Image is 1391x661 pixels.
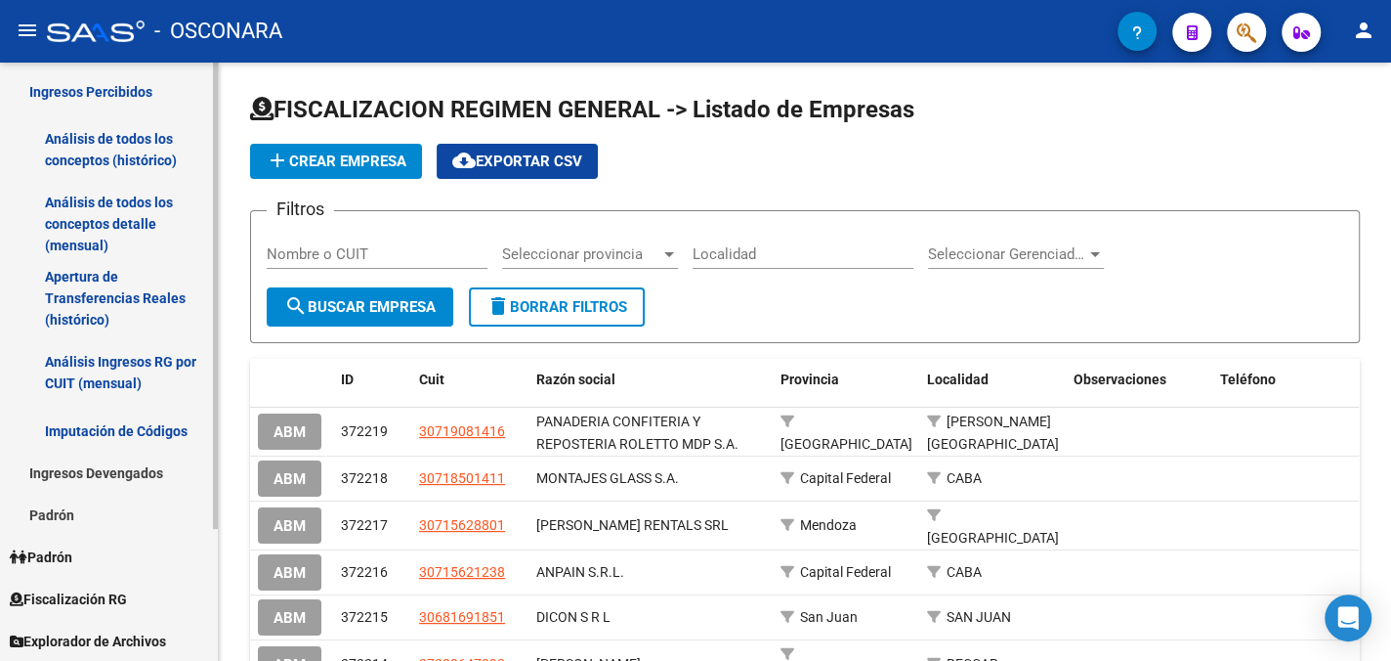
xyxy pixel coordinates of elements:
[267,196,334,223] h3: Filtros
[341,564,388,580] span: 372216
[486,298,627,316] span: Borrar Filtros
[927,414,1059,452] span: [PERSON_NAME][GEOGRAPHIC_DATA]
[536,372,615,387] span: Razón social
[267,287,453,327] button: Buscar Empresa
[486,294,510,318] mat-icon: delete
[536,414,738,452] span: PANADERIA CONFITERIA Y REPOSTERIA ROLETTO MDP S.A.
[536,564,624,580] span: ANPAIN S.R.L.
[928,245,1086,263] span: Seleccionar Gerenciador
[947,564,982,580] span: CABA
[800,564,891,580] span: Capital Federal
[437,144,598,179] button: Exportar CSV
[258,507,321,544] button: ABM
[274,423,306,441] span: ABM
[452,149,476,172] mat-icon: cloud_download
[800,517,857,533] span: Mendoza
[10,547,72,568] span: Padrón
[1352,19,1375,42] mat-icon: person
[266,153,406,170] span: Crear Empresa
[452,153,582,170] span: Exportar CSV
[502,245,660,263] span: Seleccionar provincia
[536,470,679,486] span: MONTAJES GLASS S.A.
[341,517,388,533] span: 372217
[258,554,321,591] button: ABM
[274,470,306,488] span: ABM
[419,423,505,439] span: 30719081416
[419,564,505,580] span: 30715621238
[528,359,773,401] datatable-header-cell: Razón social
[919,359,1066,401] datatable-header-cell: Localidad
[1220,372,1276,387] span: Teléfono
[780,372,839,387] span: Provincia
[1325,595,1371,641] div: Open Intercom Messenger
[927,372,989,387] span: Localidad
[284,294,308,318] mat-icon: search
[258,414,321,450] button: ABM
[773,359,919,401] datatable-header-cell: Provincia
[536,517,729,533] span: SILVA RENTALS SRL
[1066,359,1212,401] datatable-header-cell: Observaciones
[258,461,321,497] button: ABM
[250,144,422,179] button: Crear Empresa
[536,609,611,625] span: DICON S R L
[266,149,289,172] mat-icon: add
[284,298,436,316] span: Buscar Empresa
[341,372,354,387] span: ID
[419,517,505,533] span: 30715628801
[1212,359,1359,401] datatable-header-cell: Teléfono
[419,609,505,625] span: 30681691851
[411,359,528,401] datatable-header-cell: Cuit
[10,589,127,610] span: Fiscalización RG
[274,609,306,627] span: ABM
[274,517,306,535] span: ABM
[780,436,912,452] span: [GEOGRAPHIC_DATA]
[333,359,411,401] datatable-header-cell: ID
[274,564,306,582] span: ABM
[927,530,1059,568] span: [GEOGRAPHIC_DATA][PERSON_NAME]
[469,287,645,327] button: Borrar Filtros
[250,96,914,123] span: FISCALIZACION REGIMEN GENERAL -> Listado de Empresas
[1074,372,1166,387] span: Observaciones
[341,470,388,486] span: 372218
[258,599,321,636] button: ABM
[154,10,282,53] span: - OSCONARA
[419,470,505,486] span: 30718501411
[947,470,982,486] span: CABA
[800,609,858,625] span: San Juan
[419,372,444,387] span: Cuit
[341,423,388,439] span: 372219
[341,609,388,625] span: 372215
[10,631,166,652] span: Explorador de Archivos
[800,470,891,486] span: Capital Federal
[947,609,1011,625] span: SAN JUAN
[16,19,39,42] mat-icon: menu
